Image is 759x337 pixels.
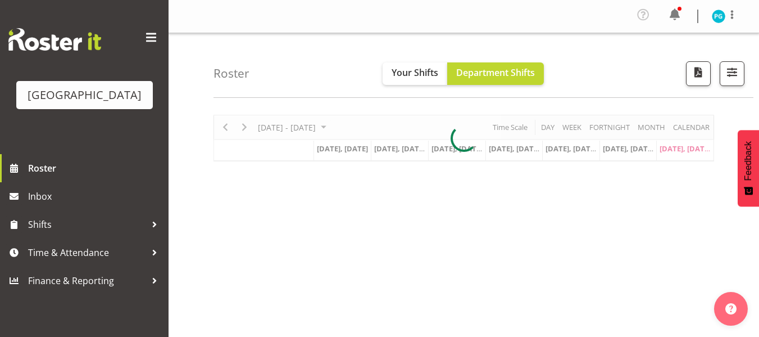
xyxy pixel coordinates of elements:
[28,216,146,233] span: Shifts
[447,62,544,85] button: Department Shifts
[456,66,535,79] span: Department Shifts
[28,160,163,177] span: Roster
[686,61,711,86] button: Download a PDF of the roster according to the set date range.
[738,130,759,206] button: Feedback - Show survey
[28,244,146,261] span: Time & Attendance
[743,141,753,181] span: Feedback
[28,87,142,104] div: [GEOGRAPHIC_DATA]
[28,188,163,205] span: Inbox
[213,67,249,80] h4: Roster
[725,303,737,314] img: help-xxl-2.png
[8,28,101,51] img: Rosterit website logo
[28,272,146,289] span: Finance & Reporting
[392,66,438,79] span: Your Shifts
[720,61,744,86] button: Filter Shifts
[383,62,447,85] button: Your Shifts
[712,10,725,23] img: phoenix-gutteridge10910.jpg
